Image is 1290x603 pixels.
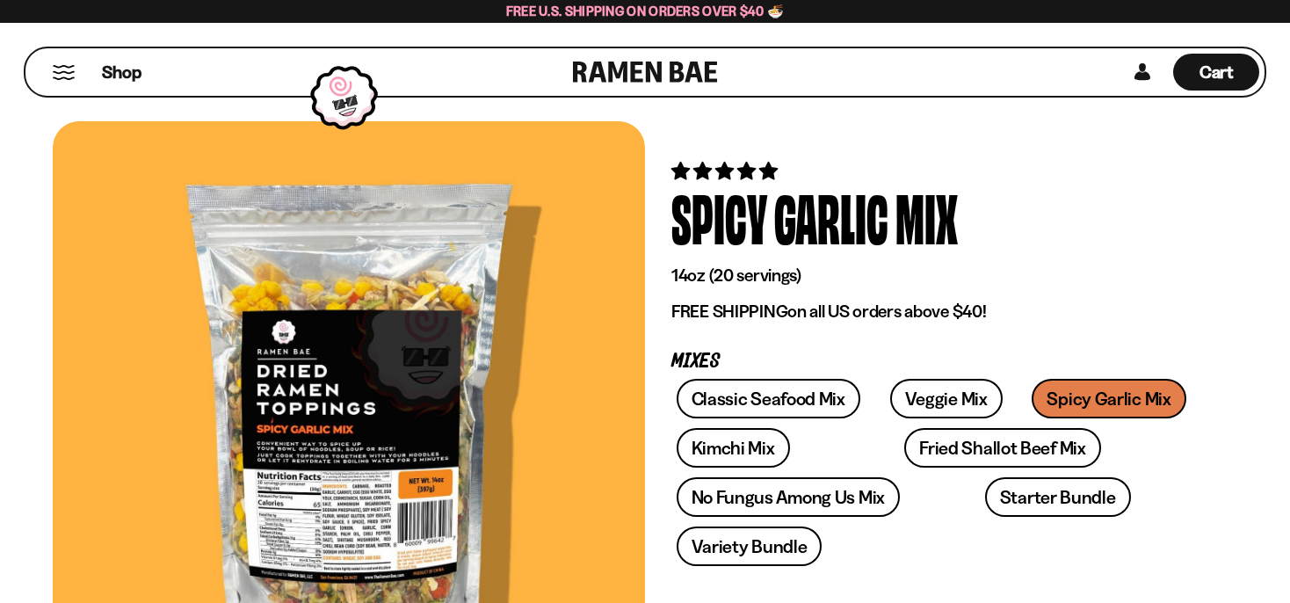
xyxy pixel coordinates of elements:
[671,301,787,322] strong: FREE SHIPPING
[904,428,1100,468] a: Fried Shallot Beef Mix
[671,160,781,182] span: 4.75 stars
[677,527,823,566] a: Variety Bundle
[890,379,1003,418] a: Veggie Mix
[671,265,1211,287] p: 14oz (20 servings)
[985,477,1131,517] a: Starter Bundle
[52,65,76,80] button: Mobile Menu Trigger
[677,379,860,418] a: Classic Seafood Mix
[671,353,1211,370] p: Mixes
[1199,62,1234,83] span: Cart
[102,54,141,91] a: Shop
[677,428,790,468] a: Kimchi Mix
[506,3,785,19] span: Free U.S. Shipping on Orders over $40 🍜
[671,301,1211,323] p: on all US orders above $40!
[677,477,900,517] a: No Fungus Among Us Mix
[671,184,767,250] div: Spicy
[102,61,141,84] span: Shop
[1173,48,1259,96] a: Cart
[895,184,958,250] div: Mix
[774,184,888,250] div: Garlic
